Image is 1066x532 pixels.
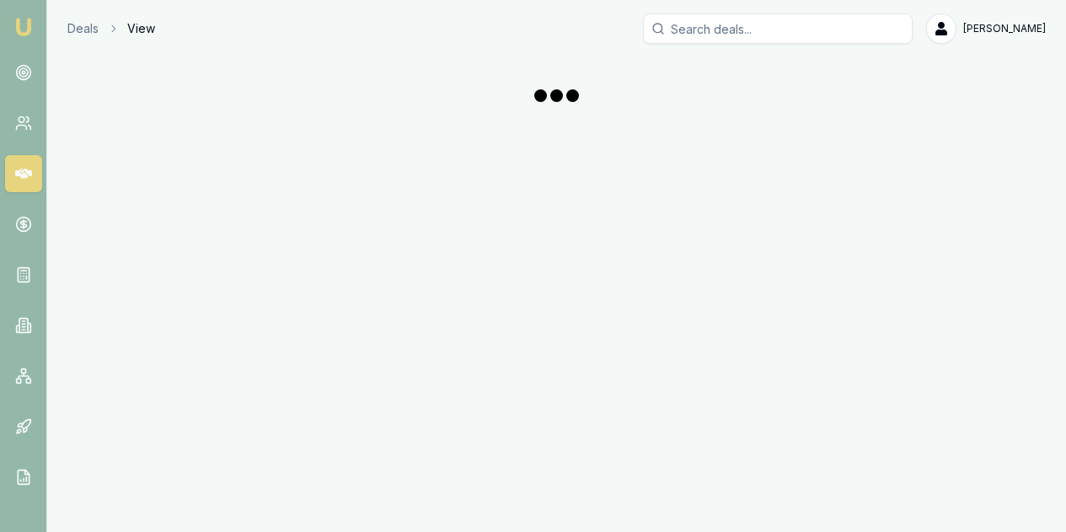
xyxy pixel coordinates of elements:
span: View [127,20,155,37]
a: Deals [67,20,99,37]
span: [PERSON_NAME] [963,22,1046,35]
nav: breadcrumb [67,20,155,37]
input: Search deals [643,13,913,44]
img: emu-icon-u.png [13,17,34,37]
